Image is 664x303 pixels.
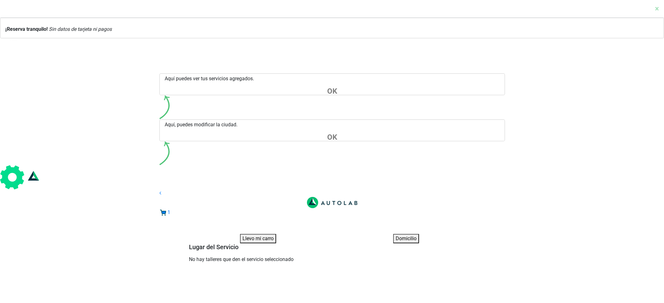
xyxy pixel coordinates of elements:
[49,26,112,32] i: Sin datos de tarjeta ni pagos
[165,75,505,82] p: Aquí puedes ver tus servicios agregados.
[307,199,357,205] a: Link al sitio de autolab
[160,87,505,95] button: Close
[5,26,48,32] b: ¡Reserva tranquilo!
[189,256,475,263] p: No hay talleres que den el servicio seleccionado
[165,121,505,128] p: Aquí, puedes modificar la ciudad.
[159,208,171,217] button: 1
[189,243,475,251] h5: Lugar del Servicio
[655,4,659,13] span: ×
[167,209,170,215] span: 1
[159,190,161,196] a: Ir al paso anterior
[160,133,505,141] button: Close
[240,234,276,243] button: Llevo mi carro
[393,234,419,243] button: Domicilio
